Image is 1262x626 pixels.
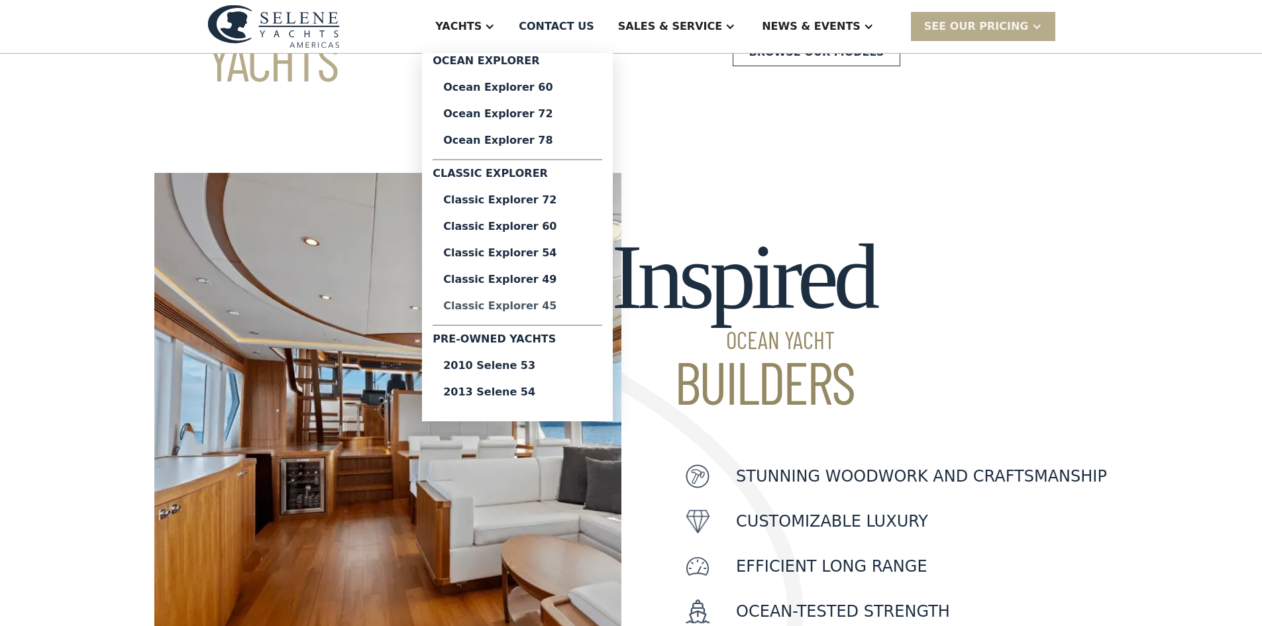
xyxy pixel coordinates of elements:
[422,53,613,421] nav: Yachts
[443,248,592,258] div: Classic Explorer 54
[433,379,602,405] a: 2013 Selene 54
[435,19,482,34] div: Yachts
[433,213,602,240] a: Classic Explorer 60
[762,19,861,34] div: News & EVENTS
[433,101,602,127] a: Ocean Explorer 72
[433,166,602,187] div: Classic Explorer
[433,266,602,293] a: Classic Explorer 49
[207,5,340,48] img: logo
[443,109,592,119] div: Ocean Explorer 72
[736,600,950,623] p: Ocean-Tested Strength
[443,221,592,232] div: Classic Explorer 60
[433,127,602,154] a: Ocean Explorer 78
[443,135,592,146] div: Ocean Explorer 78
[433,53,602,74] div: Ocean Explorer
[433,352,602,379] a: 2010 Selene 53
[443,301,592,311] div: Classic Explorer 45
[433,240,602,266] a: Classic Explorer 54
[443,82,592,93] div: Ocean Explorer 60
[519,19,594,34] div: Contact US
[443,360,592,371] div: 2010 Selene 53
[736,554,927,578] p: Efficient Long Range
[736,464,1107,488] p: Stunning woodwork and craftsmanship
[736,509,928,533] p: customizable luxury
[433,74,602,101] a: Ocean Explorer 60
[686,509,710,533] img: icon
[433,331,602,352] div: Pre-Owned Yachts
[924,19,1029,34] div: SEE Our Pricing
[618,19,722,34] div: Sales & Service
[611,328,874,352] span: Ocean Yacht
[443,195,592,205] div: Classic Explorer 72
[443,274,592,285] div: Classic Explorer 49
[911,12,1055,40] div: SEE Our Pricing
[433,293,602,319] a: Classic Explorer 45
[611,352,874,411] span: Builders
[443,387,592,397] div: 2013 Selene 54
[433,187,602,213] a: Classic Explorer 72
[611,226,874,411] h2: Inspired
